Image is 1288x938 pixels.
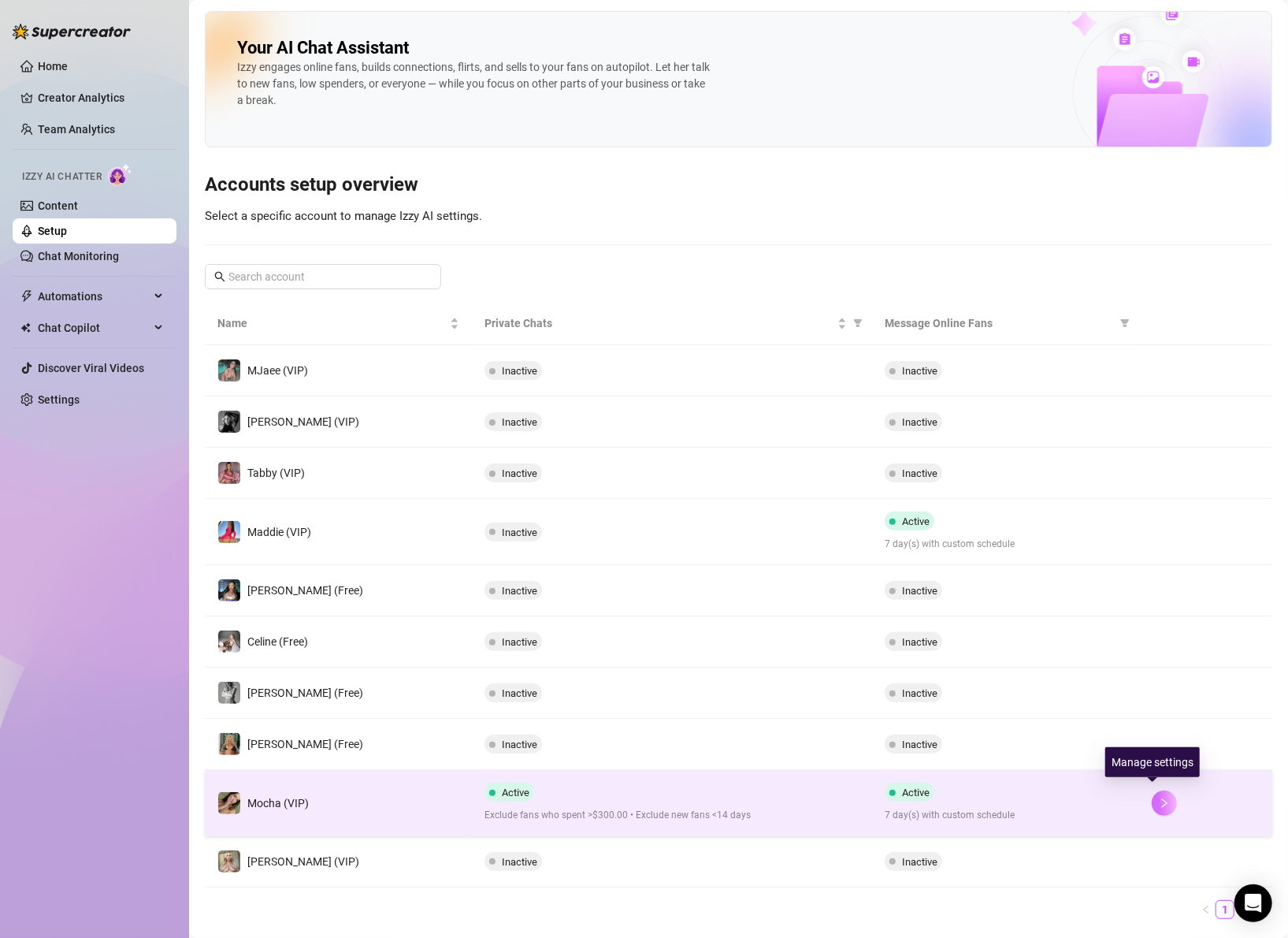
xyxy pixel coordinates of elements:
span: Maddie (VIP) [247,526,311,538]
button: right [1152,791,1177,816]
span: Inactive [902,687,937,699]
span: search [214,271,225,282]
a: Chat Monitoring [38,250,119,262]
img: AI Chatter [108,163,132,186]
li: 1 [1216,900,1234,919]
span: Name [217,315,447,332]
img: Ellie (VIP) [218,851,240,873]
span: [PERSON_NAME] (Free) [247,687,363,699]
span: filter [1120,318,1130,328]
span: Inactive [902,636,937,648]
span: Select a specific account to manage Izzy AI settings. [205,209,482,223]
span: Inactive [902,365,937,377]
span: [PERSON_NAME] (VIP) [247,855,359,868]
h3: Accounts setup overview [205,173,1272,198]
span: Inactive [502,365,537,377]
span: Inactive [902,467,937,479]
span: MJaee (VIP) [247,364,308,377]
span: Automations [38,284,150,309]
span: filter [850,311,866,335]
a: Team Analytics [38,123,115,136]
span: Tabby (VIP) [247,467,305,479]
th: Private Chats [472,302,872,345]
img: Chat Copilot [20,322,31,333]
a: Content [38,199,78,212]
span: thunderbolt [20,290,33,303]
a: Settings [38,393,80,406]
span: [PERSON_NAME] (VIP) [247,415,359,428]
span: 7 day(s) with custom schedule [885,808,1127,823]
span: Inactive [502,636,537,648]
li: Previous Page [1197,900,1216,919]
span: Private Chats [484,315,834,332]
div: Open Intercom Messenger [1234,884,1272,922]
a: 1 [1216,901,1234,918]
a: Setup [38,225,67,237]
span: Active [902,516,930,527]
img: Mocha (VIP) [218,792,240,814]
span: filter [853,318,863,328]
img: Ellie (Free) [218,733,240,755]
span: Mocha (VIP) [247,797,309,810]
span: 7 day(s) with custom schedule [885,537,1127,552]
span: Inactive [902,856,937,868]
span: [PERSON_NAME] (Free) [247,738,363,750]
img: Maddie (VIP) [218,521,240,543]
span: Exclude fans who spent >$300.00 • Exclude new fans <14 days [484,808,859,823]
span: Inactive [502,687,537,699]
span: Active [902,787,930,798]
h2: Your AI Chat Assistant [237,37,409,59]
a: Home [38,60,68,73]
img: MJaee (VIP) [218,359,240,382]
img: Tabby (VIP) [218,462,240,484]
a: Discover Viral Videos [38,362,144,374]
span: Inactive [502,739,537,750]
th: Name [205,302,472,345]
img: Kennedy (VIP) [218,411,240,433]
a: Creator Analytics [38,85,164,110]
span: Chat Copilot [38,315,150,341]
span: Inactive [902,585,937,597]
span: Inactive [902,416,937,428]
img: Kennedy (Free) [218,682,240,704]
div: Manage settings [1105,747,1200,777]
span: Active [502,787,529,798]
span: Message Online Fans [885,315,1114,332]
input: Search account [228,268,419,285]
img: Maddie (Free) [218,579,240,601]
span: Inactive [502,585,537,597]
div: Izzy engages online fans, builds connections, flirts, and sells to your fans on autopilot. Let he... [237,59,710,109]
span: Celine (Free) [247,635,308,648]
span: Inactive [502,416,537,428]
span: left [1201,905,1211,914]
button: left [1197,900,1216,919]
img: logo-BBDzfeDw.svg [13,24,131,39]
span: Inactive [502,527,537,538]
span: Inactive [502,856,537,868]
span: [PERSON_NAME] (Free) [247,584,363,597]
span: Izzy AI Chatter [22,169,102,184]
span: Inactive [502,467,537,479]
img: Celine (Free) [218,631,240,653]
span: right [1159,798,1170,809]
span: Inactive [902,739,937,750]
span: filter [1117,311,1133,335]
